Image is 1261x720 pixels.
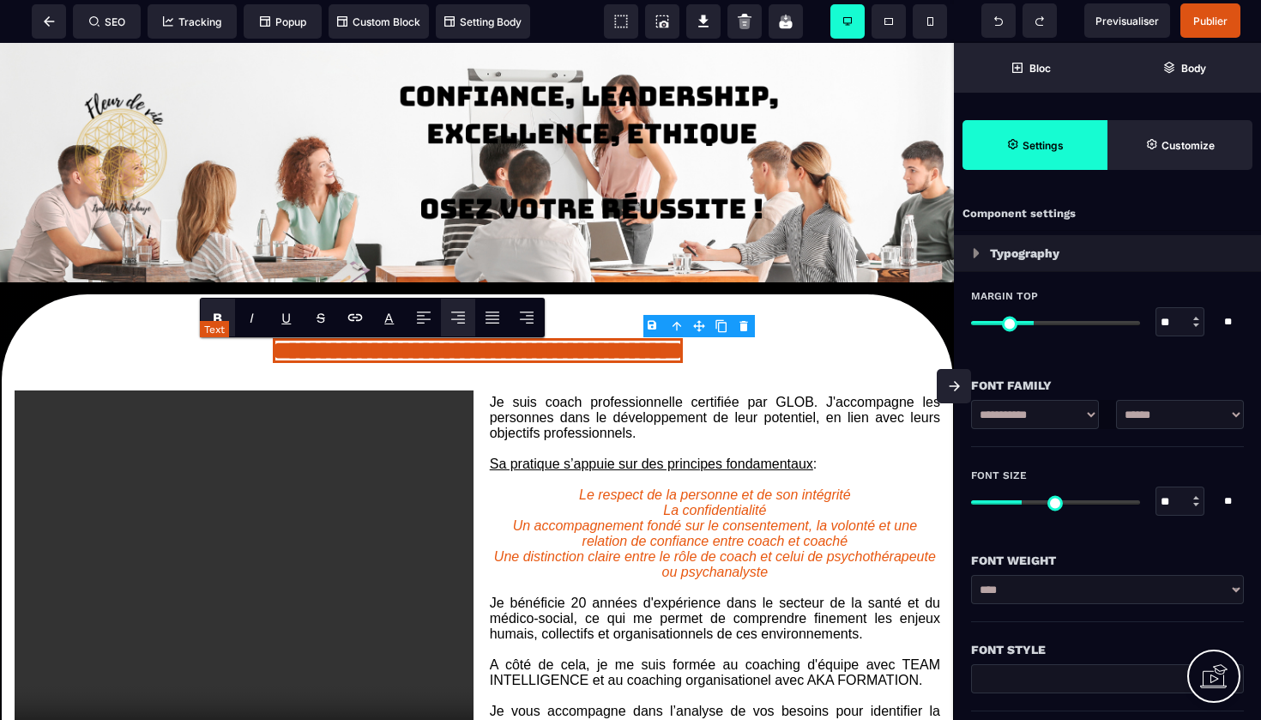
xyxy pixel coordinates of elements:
span: View components [604,4,638,39]
span: Font Size [971,469,1027,482]
i: Une distinction claire entre le rôle de coach et celui de psychothérapeute ou psychanalyste [494,506,939,536]
div: Component settings [954,197,1261,231]
span: Previsualiser [1095,15,1159,27]
s: S [317,310,325,326]
div: Font Family [971,375,1244,396]
i: La confidentialité [663,460,766,475]
span: Margin Top [971,289,1038,303]
strong: Settings [1023,139,1064,152]
i: Le respect de la personne et de son intégrité [579,445,851,459]
u: Sa pratique s’appuie sur des principes fondamentaux [490,414,813,428]
span: Popup [260,15,306,28]
span: Bold [201,299,235,336]
p: Typography [990,243,1059,263]
i: I [250,310,254,326]
div: Font Style [971,639,1244,660]
span: Align Justify [475,299,510,336]
span: Italic [235,299,269,336]
span: SEO [89,15,125,28]
u: U [281,310,291,326]
span: Settings [962,120,1107,170]
i: Un accompagnement fondé sur le consentement, la volonté et une relation de confiance entre coach ... [513,475,921,505]
strong: Bloc [1029,62,1051,75]
span: Align Left [407,299,441,336]
div: Font Weight [971,550,1244,571]
span: Setting Body [444,15,522,28]
strong: Body [1181,62,1206,75]
span: Publier [1193,15,1228,27]
span: Underline [269,299,304,336]
span: Align Right [510,299,544,336]
b: B [213,310,222,326]
span: Link [338,299,372,336]
span: Open Blocks [954,43,1107,93]
span: Open Layer Manager [1107,43,1261,93]
span: Screenshot [645,4,679,39]
span: Tracking [163,15,221,28]
span: Preview [1084,3,1170,38]
p: A [384,310,394,326]
img: loading [973,248,980,258]
label: Font color [384,310,394,326]
strong: Customize [1161,139,1215,152]
span: Strike-through [304,299,338,336]
text: Je suis coach professionnelle certifiée par GLOB. J'accompagne les personnes dans le développemen... [490,348,940,696]
span: Open Style Manager [1107,120,1252,170]
span: Custom Block [337,15,420,28]
span: Align Center [441,299,475,336]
